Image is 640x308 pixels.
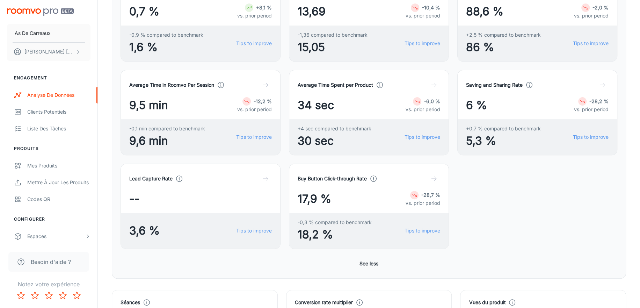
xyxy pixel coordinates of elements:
span: +2,5 % compared to benchmark [466,31,541,39]
a: Tips to improve [236,227,272,235]
button: Rate 2 star [28,288,42,302]
span: 88,6 % [466,3,503,20]
span: Besoin d'aide ? [31,258,71,266]
strong: -28,7 % [421,192,440,198]
strong: -28,2 % [589,98,609,104]
span: 17,9 % [298,191,331,207]
span: -0,3 % compared to benchmark [298,219,372,226]
button: As De Carreaux [7,24,90,42]
div: Mettre à jour les produits [27,179,90,186]
h4: Conversion rate multiplier [295,299,353,306]
button: Rate 3 star [42,288,56,302]
button: See less [357,257,381,270]
strong: -2,0 % [592,5,609,10]
a: Tips to improve [573,40,609,47]
div: Liste des tâches [27,125,90,132]
button: [PERSON_NAME] [PERSON_NAME] [7,43,90,61]
span: 1,6 % [129,39,203,56]
a: Tips to improve [405,133,440,141]
h4: Saving and Sharing Rate [466,81,523,89]
p: [PERSON_NAME] [PERSON_NAME] [24,48,74,56]
a: Tips to improve [573,133,609,141]
span: 34 sec [298,97,334,114]
a: Tips to improve [405,227,440,235]
span: 5,3 % [466,132,541,149]
h4: Average Time Spent per Product [298,81,373,89]
div: Mes produits [27,162,90,170]
span: +4 sec compared to benchmark [298,125,371,132]
h4: Buy Button Click-through Rate [298,175,367,182]
p: Notez votre expérience [6,280,92,288]
p: vs. prior period [406,106,440,113]
span: 18,2 % [298,226,372,243]
span: -0,9 % compared to benchmark [129,31,203,39]
p: vs. prior period [237,12,272,20]
h4: Lead Capture Rate [129,175,173,182]
p: vs. prior period [237,106,272,113]
h4: Séances [121,299,140,306]
strong: +8,1 % [256,5,272,10]
span: 9,6 min [129,132,205,149]
p: vs. prior period [574,106,609,113]
span: 9,5 min [129,97,168,114]
strong: -6,0 % [424,98,440,104]
span: -0,1 min compared to benchmark [129,125,205,132]
strong: -10,4 % [422,5,440,10]
span: 6 % [466,97,487,114]
button: Rate 5 star [70,288,84,302]
a: Tips to improve [405,40,440,47]
span: 30 sec [298,132,371,149]
div: Clients potentiels [27,108,90,116]
div: Espaces [27,232,85,240]
button: Rate 4 star [56,288,70,302]
div: Analyse de données [27,91,90,99]
img: Roomvo PRO Beta [7,8,74,16]
span: +0,7 % compared to benchmark [466,125,541,132]
h4: Average Time in Roomvo Per Session [129,81,214,89]
strong: -12,2 % [254,98,272,104]
span: 86 % [466,39,541,56]
span: 15,05 [298,39,368,56]
div: Codes QR [27,195,90,203]
span: -- [129,191,140,207]
a: Tips to improve [236,40,272,47]
a: Tips to improve [236,133,272,141]
span: 3,6 % [129,222,160,239]
span: -1,36 compared to benchmark [298,31,368,39]
h4: Vues du produit [469,299,506,306]
p: vs. prior period [406,12,440,20]
span: 13,69 [298,3,326,20]
p: vs. prior period [574,12,609,20]
span: 0,7 % [129,3,159,20]
button: Rate 1 star [14,288,28,302]
p: As De Carreaux [15,29,51,37]
p: vs. prior period [406,199,440,207]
